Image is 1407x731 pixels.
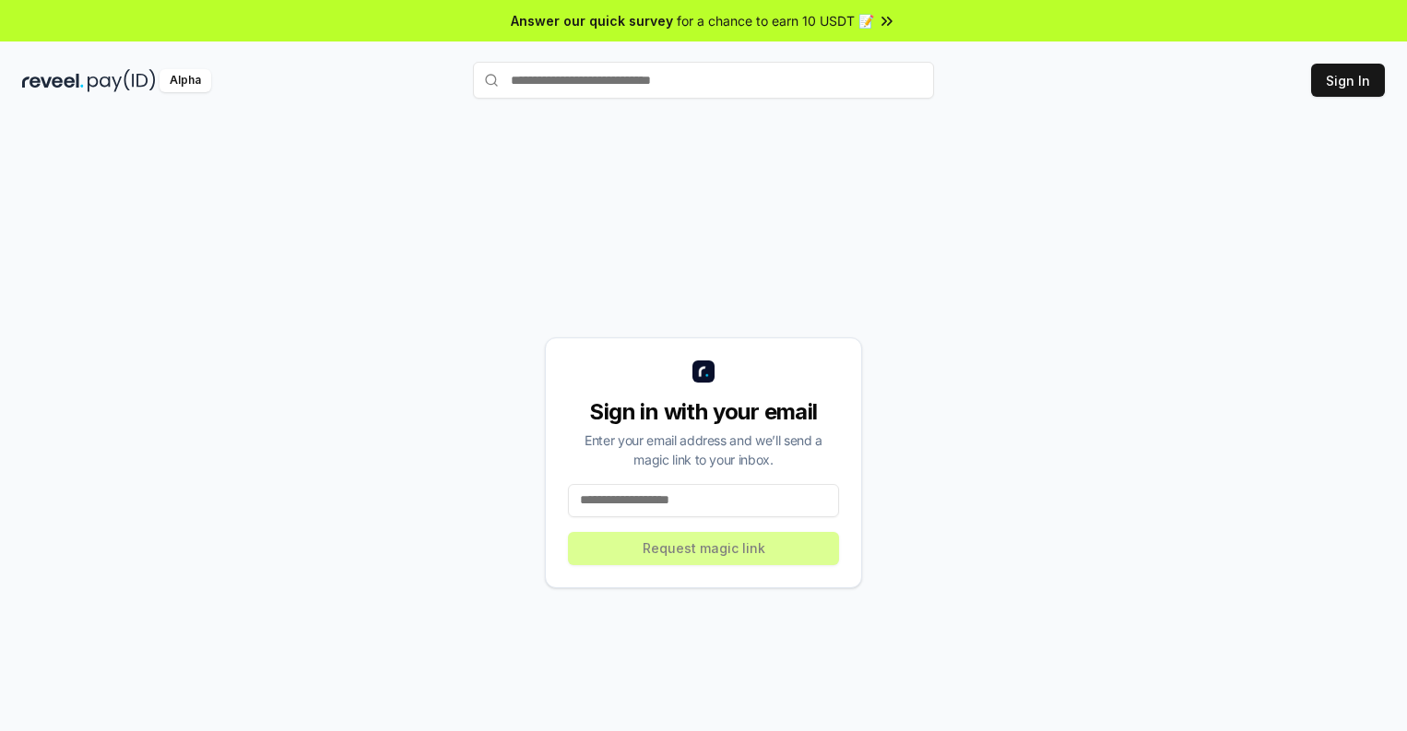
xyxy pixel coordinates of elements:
[692,360,715,383] img: logo_small
[22,69,84,92] img: reveel_dark
[511,11,673,30] span: Answer our quick survey
[160,69,211,92] div: Alpha
[1311,64,1385,97] button: Sign In
[568,397,839,427] div: Sign in with your email
[88,69,156,92] img: pay_id
[568,430,839,469] div: Enter your email address and we’ll send a magic link to your inbox.
[677,11,874,30] span: for a chance to earn 10 USDT 📝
